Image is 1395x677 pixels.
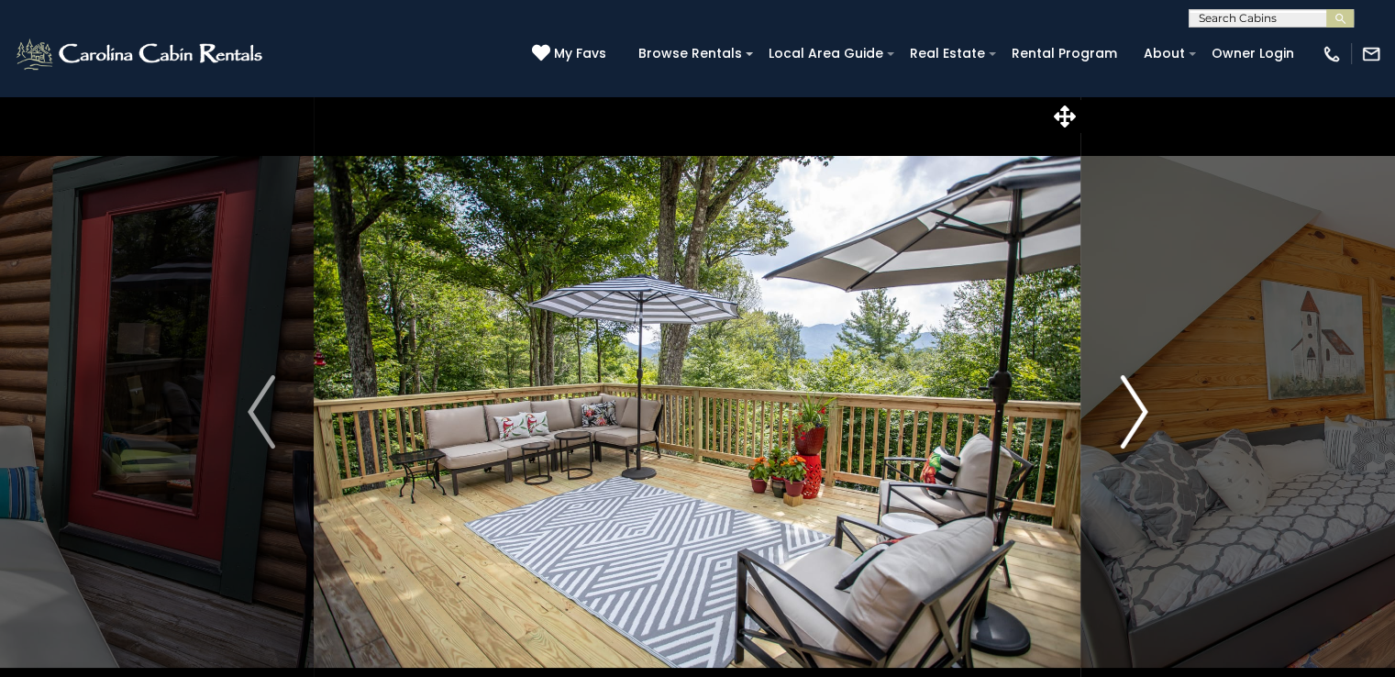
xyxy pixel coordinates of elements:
a: Owner Login [1202,39,1303,68]
a: Rental Program [1002,39,1126,68]
img: arrow [248,375,275,449]
img: White-1-2.png [14,36,268,72]
a: Local Area Guide [759,39,892,68]
img: mail-regular-white.png [1361,44,1381,64]
a: Browse Rentals [629,39,751,68]
img: phone-regular-white.png [1322,44,1342,64]
span: My Favs [554,44,606,63]
a: About [1135,39,1194,68]
a: My Favs [532,44,611,64]
a: Real Estate [901,39,994,68]
img: arrow [1120,375,1147,449]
